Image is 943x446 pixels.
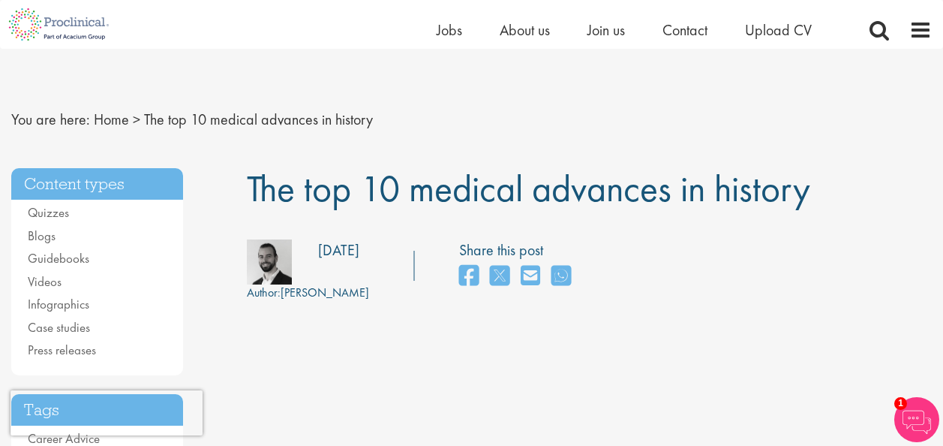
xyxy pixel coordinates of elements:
a: Press releases [28,342,96,358]
span: > [133,110,140,129]
a: Quizzes [28,204,69,221]
span: You are here: [11,110,90,129]
a: share on email [521,261,540,293]
span: 1 [894,397,907,410]
span: The top 10 medical advances in history [144,110,373,129]
div: [PERSON_NAME] [247,285,369,302]
span: Author: [247,285,281,300]
iframe: reCAPTCHA [11,390,203,435]
div: [DATE] [318,240,359,261]
a: About us [500,20,550,40]
a: Upload CV [745,20,812,40]
a: Case studies [28,319,90,336]
a: share on facebook [459,261,479,293]
a: Infographics [28,296,89,312]
a: share on whats app [551,261,571,293]
a: Join us [587,20,625,40]
img: 76d2c18e-6ce3-4617-eefd-08d5a473185b [247,240,292,285]
a: Blogs [28,228,56,244]
a: Guidebooks [28,250,89,267]
a: share on twitter [490,261,509,293]
a: Jobs [437,20,462,40]
span: The top 10 medical advances in history [247,164,810,212]
a: Videos [28,273,62,290]
img: Chatbot [894,397,939,442]
label: Share this post [459,240,578,261]
a: breadcrumb link [94,110,129,129]
h3: Content types [11,168,183,200]
a: Contact [662,20,707,40]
